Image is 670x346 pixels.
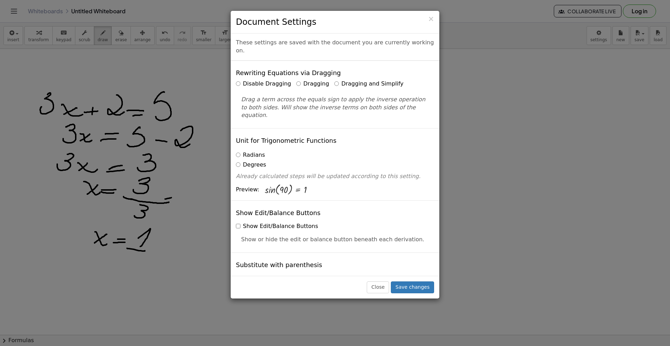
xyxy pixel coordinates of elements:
[236,276,240,280] input: When substituting in a value, always surround the substituted-in value with parenthesis.
[236,222,318,230] label: Show Edit/Balance Buttons
[236,81,240,86] input: Disable Dragging
[236,16,434,28] h3: Document Settings
[334,80,403,88] label: Dragging and Simplify
[236,186,259,194] span: Preview:
[236,161,266,169] label: Degrees
[428,15,434,23] button: Close
[296,81,301,86] input: Dragging
[236,172,434,181] p: Already calculated steps will be updated according to this setting.
[236,151,265,159] label: Radians
[236,80,291,88] label: Disable Dragging
[296,80,329,88] label: Dragging
[236,153,240,157] input: Radians
[367,281,389,293] button: Close
[236,69,341,76] h4: Rewriting Equations via Dragging
[236,262,322,268] h4: Substitute with parenthesis
[241,236,429,244] p: Show or hide the edit or balance button beneath each derivation.
[236,209,320,216] h4: Show Edit/Balance Buttons
[428,15,434,23] span: ×
[334,81,339,86] input: Dragging and Simplify
[236,162,240,167] input: Degrees
[231,34,439,61] div: These settings are saved with the document you are currently working on.
[241,96,429,120] p: Drag a term across the equals sign to apply the inverse operation to both sides. Will show the in...
[236,224,240,228] input: Show Edit/Balance Buttons
[236,274,434,290] label: When substituting in a value, always surround the substituted-in value with parenthesis.
[391,281,434,293] button: Save changes
[236,137,336,144] h4: Unit for Trigonometric Functions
